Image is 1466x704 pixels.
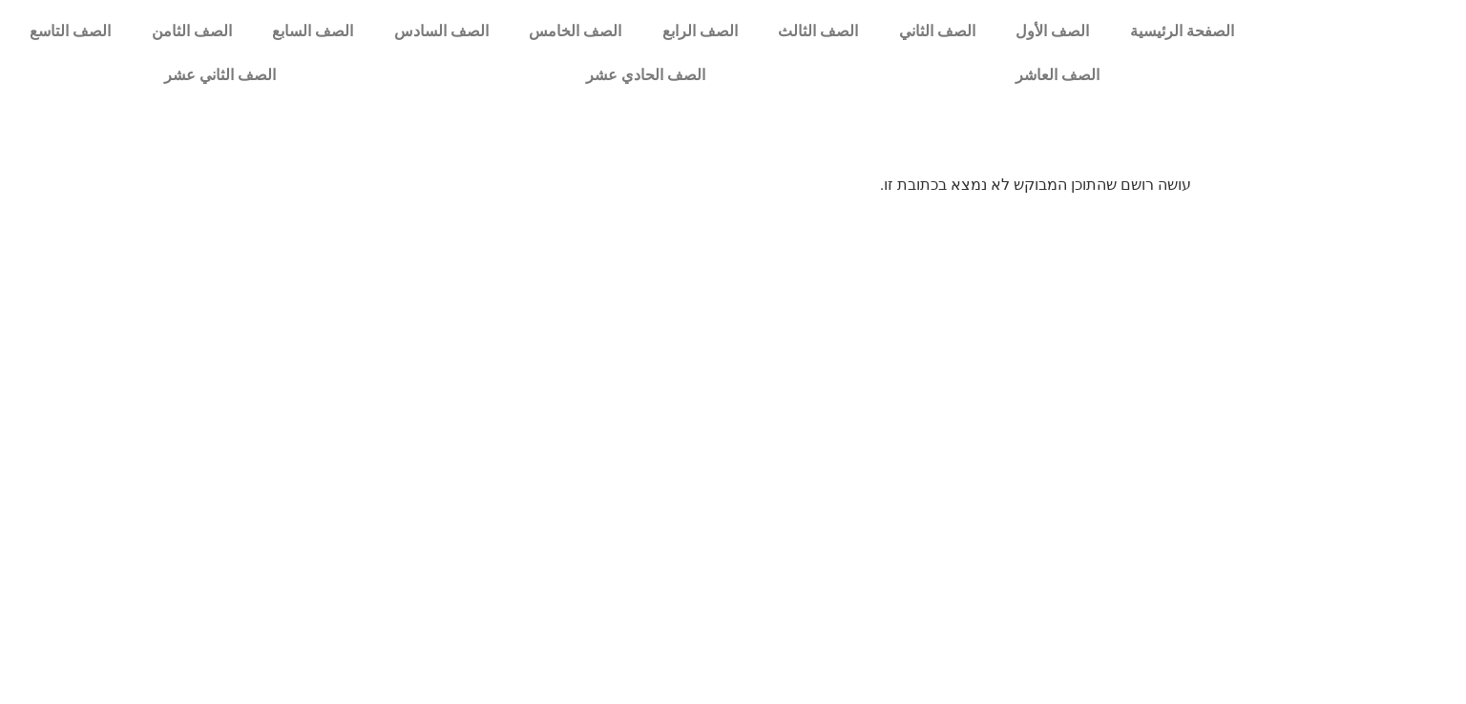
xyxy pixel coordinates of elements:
[860,53,1254,97] a: الصف العاشر
[758,10,879,53] a: الصف الثالث
[275,174,1191,197] p: עושה רושם שהתוכן המבוקש לא נמצא בכתובת זו.
[252,10,374,53] a: الصف السابع
[879,10,996,53] a: الصف الثاني
[642,10,759,53] a: الصف الرابع
[132,10,253,53] a: الصف الثامن
[431,53,861,97] a: الصف الحادي عشر
[995,10,1110,53] a: الصف الأول
[1110,10,1255,53] a: الصفحة الرئيسية
[374,10,510,53] a: الصف السادس
[10,53,431,97] a: الصف الثاني عشر
[10,10,132,53] a: الصف التاسع
[509,10,642,53] a: الصف الخامس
